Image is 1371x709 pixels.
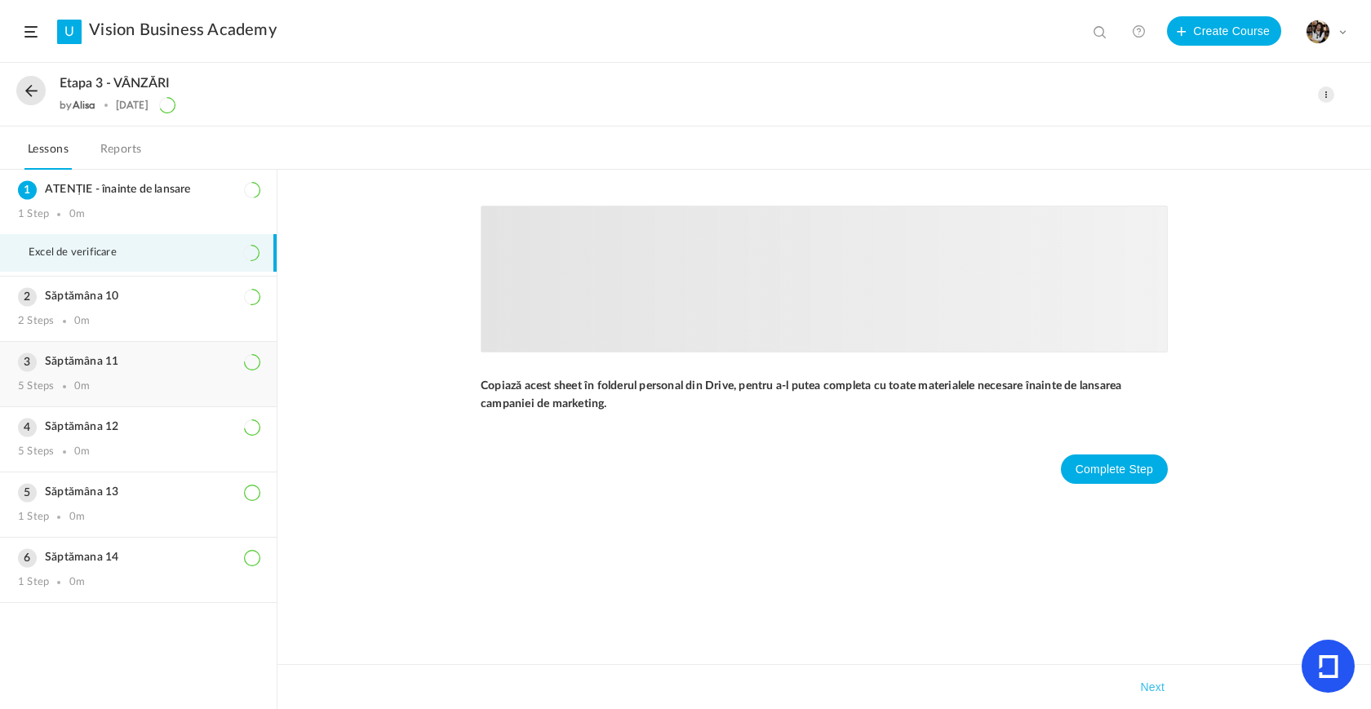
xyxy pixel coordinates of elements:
h3: Săptămâna 11 [18,355,259,369]
strong: Copiază acest sheet în folderul personal din Drive, pentru a-l putea completa cu toate materialel... [481,380,1125,410]
h3: Săptămâna 12 [18,420,259,434]
span: Etapa 3 - VÂNZĂRI [60,76,170,91]
img: tempimagehs7pti.png [1307,20,1329,43]
span: Excel de verificare [29,246,137,259]
div: 0m [69,511,85,524]
h3: ATENȚIE - înainte de lansare [18,183,259,197]
div: 5 Steps [18,445,54,459]
div: 1 Step [18,576,49,589]
button: Create Course [1167,16,1281,46]
h3: Săptămana 14 [18,551,259,565]
a: Lessons [24,139,72,170]
a: Alisa [73,99,96,111]
div: 1 Step [18,208,49,221]
div: 0m [74,315,90,328]
button: Next [1137,677,1168,697]
div: 0m [74,380,90,393]
a: Vision Business Academy [89,20,277,40]
div: 5 Steps [18,380,54,393]
button: Complete Step [1061,454,1168,484]
div: 2 Steps [18,315,54,328]
div: 1 Step [18,511,49,524]
div: 0m [69,208,85,221]
h3: Săptămâna 13 [18,485,259,499]
div: 0m [69,576,85,589]
h3: Săptămâna 10 [18,290,259,304]
a: Reports [97,139,145,170]
div: [DATE] [116,100,149,111]
div: by [60,100,95,111]
a: U [57,20,82,44]
div: 0m [74,445,90,459]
